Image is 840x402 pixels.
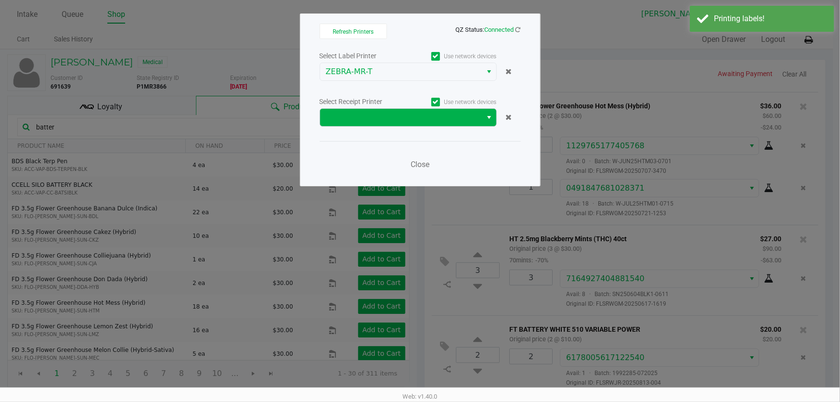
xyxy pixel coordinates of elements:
span: QZ Status: [456,26,521,33]
span: ZEBRA-MR-T [326,66,477,78]
div: Printing labels! [714,13,827,25]
button: Close [406,155,435,174]
span: Close [411,160,429,169]
label: Use network devices [408,52,497,61]
span: Web: v1.40.0 [403,393,438,400]
button: Select [482,63,496,80]
label: Use network devices [408,98,497,106]
div: Select Receipt Printer [320,97,408,107]
span: Refresh Printers [333,28,374,35]
button: Select [482,109,496,126]
div: Select Label Printer [320,51,408,61]
span: Connected [485,26,514,33]
button: Refresh Printers [320,24,387,39]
